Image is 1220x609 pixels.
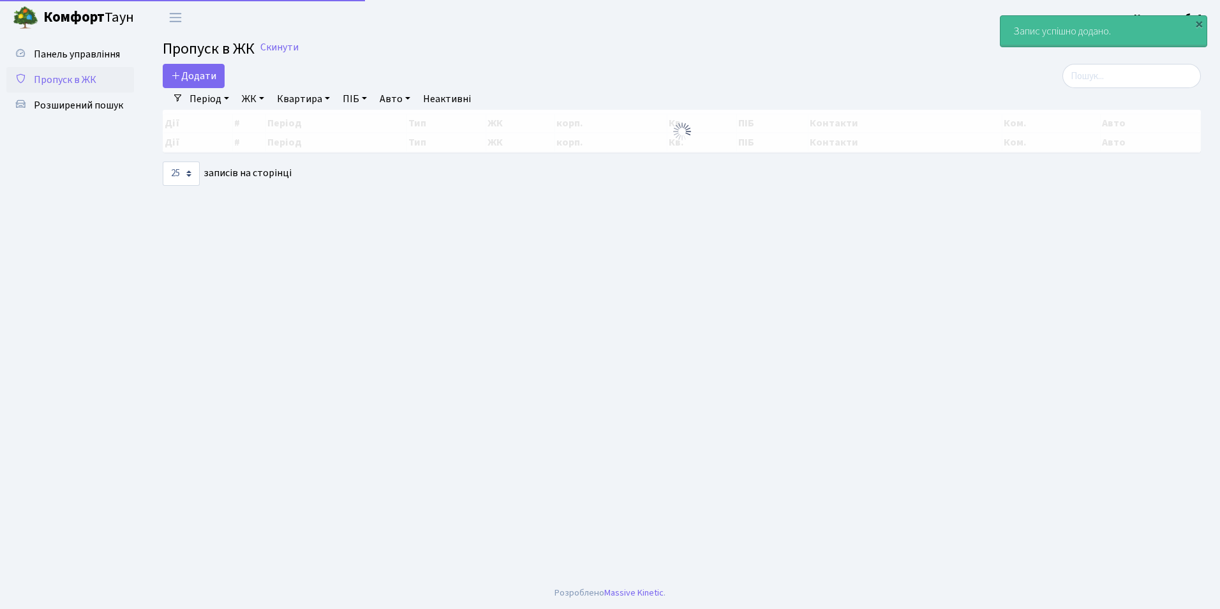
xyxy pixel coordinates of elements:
[375,88,415,110] a: Авто
[1134,10,1205,26] a: Консьєрж б. 4.
[34,47,120,61] span: Панель управління
[272,88,335,110] a: Квартира
[34,98,123,112] span: Розширений пошук
[672,121,692,142] img: Обробка...
[6,93,134,118] a: Розширений пошук
[237,88,269,110] a: ЖК
[160,7,191,28] button: Переключити навігацію
[163,64,225,88] a: Додати
[6,67,134,93] a: Пропуск в ЖК
[1193,17,1205,30] div: ×
[1134,11,1205,25] b: Консьєрж б. 4.
[338,88,372,110] a: ПІБ
[163,38,255,60] span: Пропуск в ЖК
[43,7,134,29] span: Таун
[13,5,38,31] img: logo.png
[260,41,299,54] a: Скинути
[184,88,234,110] a: Період
[554,586,666,600] div: Розроблено .
[1001,16,1207,47] div: Запис успішно додано.
[418,88,476,110] a: Неактивні
[34,73,96,87] span: Пропуск в ЖК
[171,69,216,83] span: Додати
[604,586,664,599] a: Massive Kinetic
[163,162,292,186] label: записів на сторінці
[163,162,200,186] select: записів на сторінці
[1062,64,1201,88] input: Пошук...
[6,41,134,67] a: Панель управління
[43,7,105,27] b: Комфорт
